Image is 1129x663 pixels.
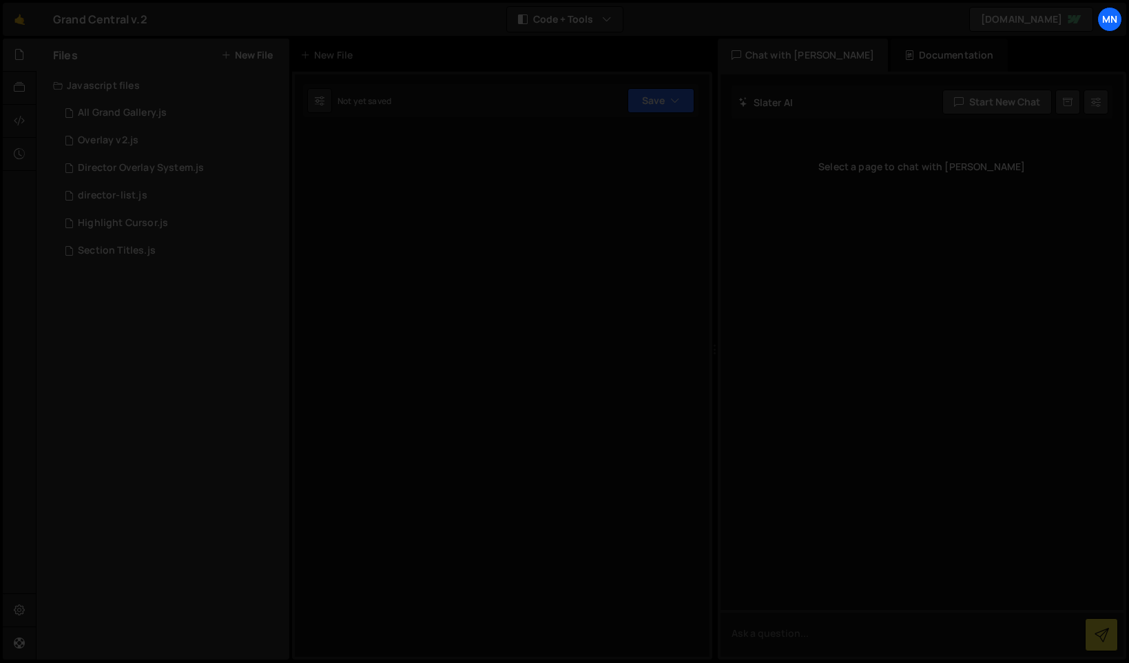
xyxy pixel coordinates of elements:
[1097,7,1122,32] a: MN
[738,96,794,109] h2: Slater AI
[507,7,623,32] button: Code + Tools
[969,7,1093,32] a: [DOMAIN_NAME]
[78,217,168,229] div: Highlight Cursor.js
[942,90,1052,114] button: Start new chat
[78,134,138,147] div: Overlay v2.js
[300,48,358,62] div: New File
[53,210,289,237] div: 15298/43117.js
[3,3,37,36] a: 🤙
[53,48,78,63] h2: Files
[53,11,147,28] div: Grand Central v.2
[53,127,289,154] div: 15298/45944.js
[53,182,289,210] div: 15298/40379.js
[78,107,167,119] div: All Grand Gallery.js
[221,50,273,61] button: New File
[891,39,1007,72] div: Documentation
[78,245,156,257] div: Section Titles.js
[628,88,694,113] button: Save
[718,39,889,72] div: Chat with [PERSON_NAME]
[53,99,289,127] div: 15298/43578.js
[78,162,204,174] div: Director Overlay System.js
[53,237,289,265] div: 15298/40223.js
[78,190,147,202] div: director-list.js
[338,95,391,107] div: Not yet saved
[53,154,289,182] div: 15298/42891.js
[37,72,289,99] div: Javascript files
